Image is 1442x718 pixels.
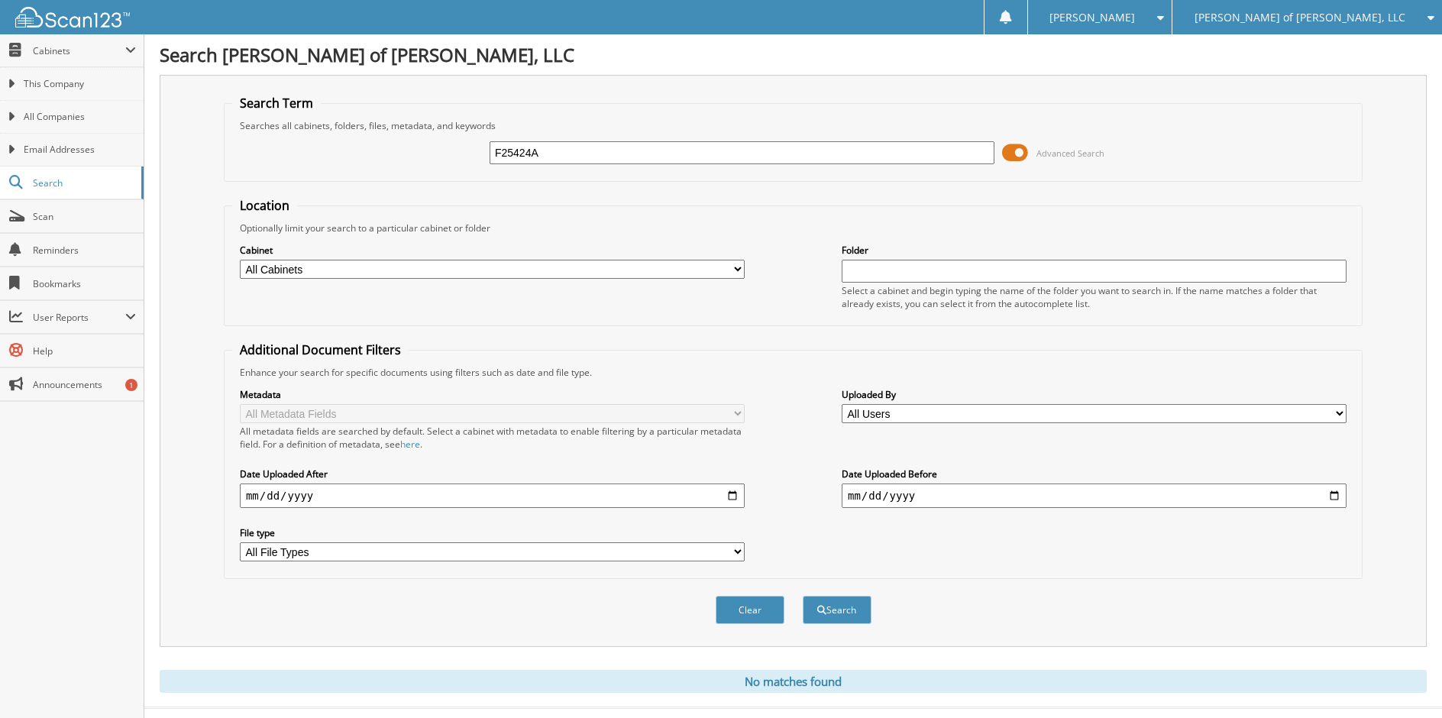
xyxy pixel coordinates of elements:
span: Cabinets [33,44,125,57]
span: Email Addresses [24,143,136,157]
span: Search [33,176,134,189]
div: All metadata fields are searched by default. Select a cabinet with metadata to enable filtering b... [240,425,745,451]
input: start [240,484,745,508]
label: Cabinet [240,244,745,257]
span: User Reports [33,311,125,324]
div: No matches found [160,670,1427,693]
span: Scan [33,210,136,223]
h1: Search [PERSON_NAME] of [PERSON_NAME], LLC [160,42,1427,67]
span: Advanced Search [1036,147,1104,159]
div: Select a cabinet and begin typing the name of the folder you want to search in. If the name match... [842,284,1347,310]
div: Enhance your search for specific documents using filters such as date and file type. [232,366,1354,379]
div: Optionally limit your search to a particular cabinet or folder [232,222,1354,234]
label: File type [240,526,745,539]
legend: Location [232,197,297,214]
label: Folder [842,244,1347,257]
legend: Search Term [232,95,321,112]
input: end [842,484,1347,508]
span: Announcements [33,378,136,391]
label: Metadata [240,388,745,401]
legend: Additional Document Filters [232,341,409,358]
span: Help [33,344,136,357]
span: Bookmarks [33,277,136,290]
div: 1 [125,379,137,391]
img: scan123-logo-white.svg [15,7,130,27]
button: Clear [716,596,784,624]
span: This Company [24,77,136,91]
span: All Companies [24,110,136,124]
span: [PERSON_NAME] of [PERSON_NAME], LLC [1195,13,1405,22]
label: Uploaded By [842,388,1347,401]
span: [PERSON_NAME] [1049,13,1135,22]
label: Date Uploaded Before [842,467,1347,480]
div: Searches all cabinets, folders, files, metadata, and keywords [232,119,1354,132]
label: Date Uploaded After [240,467,745,480]
a: here [400,438,420,451]
span: Reminders [33,244,136,257]
button: Search [803,596,871,624]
